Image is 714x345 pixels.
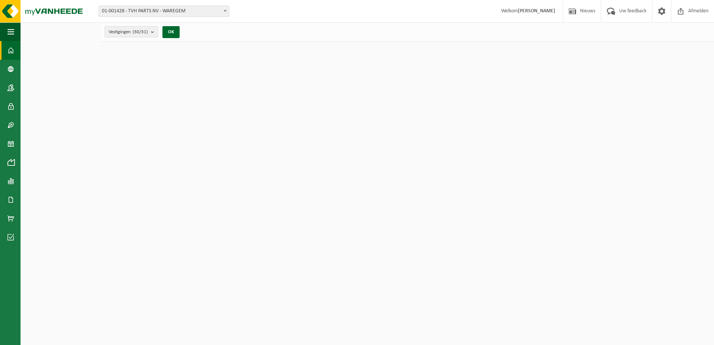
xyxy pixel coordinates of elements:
[105,26,158,37] button: Vestigingen(30/31)
[99,6,229,16] span: 01-001428 - TVH PARTS NV - WAREGEM
[518,8,555,14] strong: [PERSON_NAME]
[109,27,148,38] span: Vestigingen
[162,26,180,38] button: OK
[133,29,148,34] count: (30/31)
[99,6,229,17] span: 01-001428 - TVH PARTS NV - WAREGEM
